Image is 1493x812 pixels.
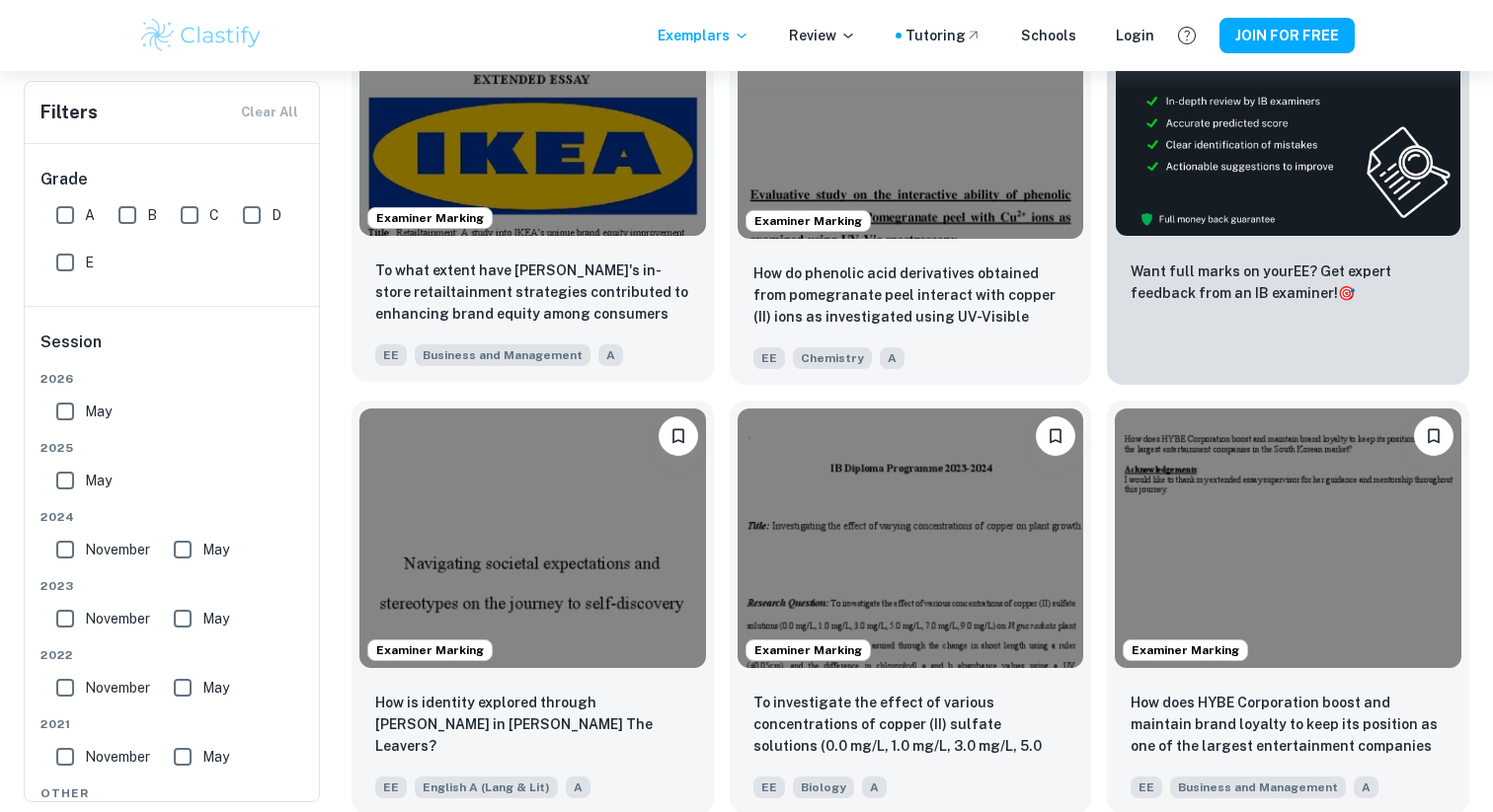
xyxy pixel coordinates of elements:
span: Business and Management [415,344,590,366]
img: English A (Lang & Lit) EE example thumbnail: How is identity explored through Deming [359,408,706,668]
span: May [202,539,229,560]
p: How do phenolic acid derivatives obtained from pomegranate peel interact with copper (II) ions as... [753,262,1068,330]
button: Please log in to bookmark exemplars [1414,416,1454,456]
img: Biology EE example thumbnail: To investigate the effect of various con [738,408,1084,668]
span: 2025 [40,439,305,457]
p: Want full marks on your EE ? Get expert feedback from an IB examiner! [1131,260,1446,304]
span: 2021 [40,715,305,733]
a: Login [1116,25,1154,46]
span: 🎯 [1338,285,1355,301]
span: Other [40,784,305,802]
span: May [85,401,112,422]
span: A [880,347,904,369]
span: A [1354,776,1378,798]
span: A [598,344,623,366]
a: Tutoring [905,25,982,46]
span: 2024 [40,508,305,526]
button: JOIN FOR FREE [1219,18,1355,53]
p: Review [789,25,856,46]
span: C [209,204,219,226]
span: EE [1131,776,1162,798]
span: A [862,776,887,798]
img: Clastify logo [138,16,264,55]
span: Business and Management [1170,776,1346,798]
span: Examiner Marking [1124,641,1247,659]
p: How is identity explored through Deming Guo in Lisa Ko’s The Leavers? [375,692,690,757]
span: November [85,677,150,699]
span: EE [753,347,785,369]
p: To what extent have IKEA's in-store retailtainment strategies contributed to enhancing brand equi... [375,259,690,327]
span: E [85,252,94,273]
button: Please log in to bookmark exemplars [659,416,698,456]
span: May [85,470,112,491]
span: EE [753,776,785,798]
span: Biology [793,776,854,798]
span: A [85,204,95,226]
h6: Session [40,331,305,370]
span: Examiner Marking [746,641,870,659]
button: Help and Feedback [1170,19,1204,52]
span: 2023 [40,577,305,595]
span: May [202,746,229,768]
span: Examiner Marking [368,641,492,659]
h6: Filters [40,99,98,126]
span: A [566,776,590,798]
span: English A (Lang & Lit) [415,776,558,798]
span: May [202,608,229,629]
span: May [202,677,229,699]
p: How does HYBE Corporation boost and maintain brand loyalty to keep its position as one of the lar... [1131,692,1446,759]
span: November [85,539,150,560]
span: EE [375,776,407,798]
span: B [147,204,157,226]
button: Please log in to bookmark exemplars [1036,416,1075,456]
span: Examiner Marking [746,212,870,230]
span: 2022 [40,646,305,664]
p: Exemplars [658,25,749,46]
span: D [272,204,281,226]
h6: Grade [40,168,305,191]
span: EE [375,344,407,366]
span: Examiner Marking [368,209,492,227]
span: November [85,746,150,768]
p: To investigate the effect of various concentrations of copper (II) sulfate solutions (0.0 mg/L, 1... [753,692,1068,759]
span: November [85,608,150,629]
span: 2026 [40,370,305,388]
span: Chemistry [793,347,872,369]
a: Schools [1021,25,1076,46]
img: Business and Management EE example thumbnail: How does HYBE Corporation boost and main [1115,408,1461,668]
